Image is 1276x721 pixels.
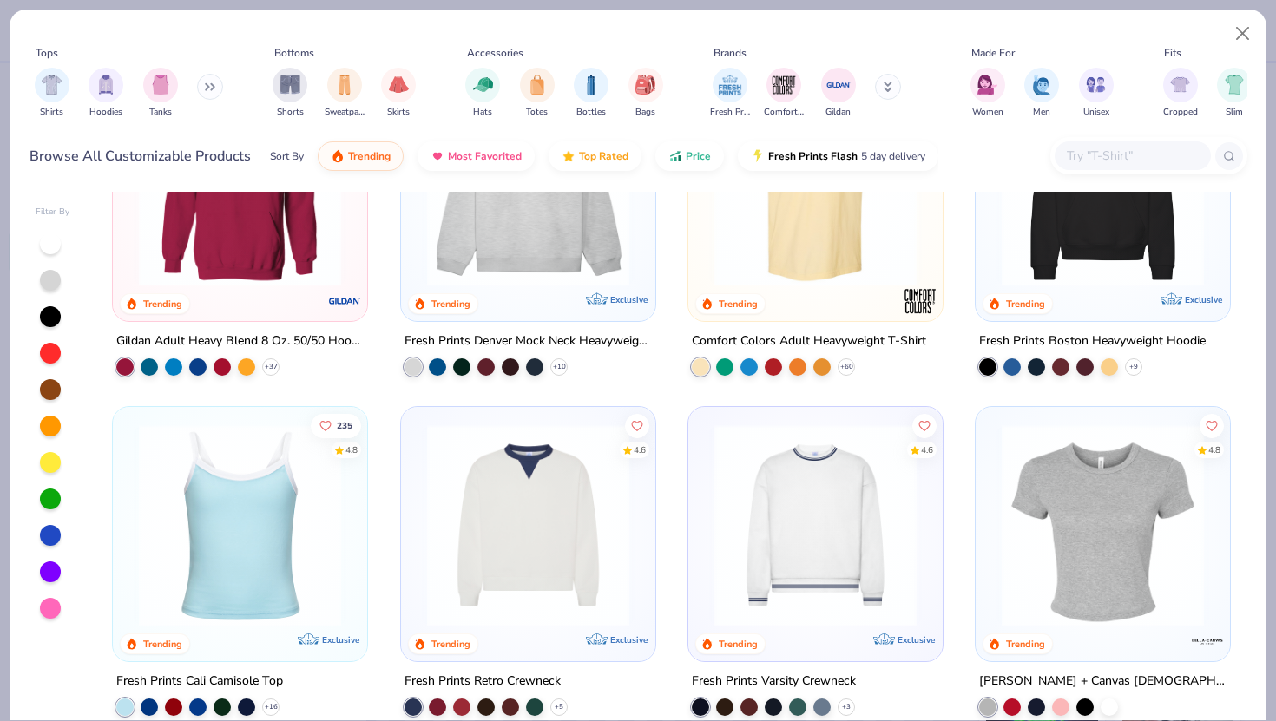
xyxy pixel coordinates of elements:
div: Accessories [467,45,523,61]
img: Tanks Image [151,75,170,95]
span: + 37 [265,362,278,372]
span: Top Rated [579,149,628,163]
span: Exclusive [610,634,648,646]
img: 029b8af0-80e6-406f-9fdc-fdf898547912 [706,84,925,286]
div: filter for Bottles [574,68,608,119]
img: Skirts Image [389,75,409,95]
button: filter button [465,68,500,119]
span: Price [686,149,711,163]
span: Exclusive [323,634,360,646]
span: Bags [635,106,655,119]
div: filter for Comfort Colors [764,68,804,119]
div: Bottoms [274,45,314,61]
span: Cropped [1163,106,1198,119]
div: Browse All Customizable Products [30,146,251,167]
div: Fresh Prints Cali Camisole Top [116,671,283,692]
img: 3abb6cdb-110e-4e18-92a0-dbcd4e53f056 [418,424,638,626]
div: filter for Shirts [35,68,69,119]
button: filter button [89,68,123,119]
div: Sort By [270,148,304,164]
span: Skirts [387,106,410,119]
div: [PERSON_NAME] + Canvas [DEMOGRAPHIC_DATA]' Micro Ribbed Baby Tee [979,671,1227,692]
img: trending.gif [331,149,345,163]
img: Fresh Prints Image [717,72,743,98]
button: Like [912,414,937,438]
img: f5d85501-0dbb-4ee4-b115-c08fa3845d83 [418,84,638,286]
img: b6dde052-8961-424d-8094-bd09ce92eca4 [925,424,1145,626]
img: Shorts Image [280,75,300,95]
img: Comfort Colors Image [771,72,797,98]
span: + 9 [1129,362,1138,372]
img: Slim Image [1225,75,1244,95]
span: Gildan [825,106,851,119]
img: Hats Image [473,75,493,95]
span: 5 day delivery [861,147,925,167]
span: + 10 [552,362,565,372]
span: Fresh Prints [710,106,750,119]
div: filter for Bags [628,68,663,119]
div: filter for Cropped [1163,68,1198,119]
span: + 5 [555,702,563,712]
span: 235 [337,422,352,430]
button: filter button [764,68,804,119]
img: 91acfc32-fd48-4d6b-bdad-a4c1a30ac3fc [993,84,1213,286]
div: 4.6 [633,444,645,457]
button: filter button [1217,68,1252,119]
div: Comfort Colors Adult Heavyweight T-Shirt [692,331,926,352]
img: Bags Image [635,75,654,95]
img: Bottles Image [582,75,601,95]
button: filter button [710,68,750,119]
button: Like [311,414,361,438]
span: + 3 [842,702,851,712]
div: filter for Tanks [143,68,178,119]
input: Try "T-Shirt" [1065,146,1199,166]
button: filter button [628,68,663,119]
button: filter button [1163,68,1198,119]
button: filter button [1079,68,1114,119]
div: filter for Men [1024,68,1059,119]
div: 4.8 [345,444,358,457]
button: filter button [574,68,608,119]
img: 01756b78-01f6-4cc6-8d8a-3c30c1a0c8ac [130,84,350,286]
div: filter for Women [970,68,1005,119]
span: + 16 [265,702,278,712]
img: Men Image [1032,75,1051,95]
img: 230d1666-f904-4a08-b6b8-0d22bf50156f [638,424,858,626]
button: filter button [325,68,365,119]
img: Totes Image [528,75,547,95]
img: Cropped Image [1170,75,1190,95]
span: + 60 [839,362,852,372]
button: Price [655,141,724,171]
img: Sweatpants Image [335,75,354,95]
button: Top Rated [549,141,641,171]
button: Like [624,414,648,438]
span: Slim [1226,106,1243,119]
button: Trending [318,141,404,171]
img: Bella + Canvas logo [1190,624,1225,659]
div: filter for Fresh Prints [710,68,750,119]
span: Trending [348,149,391,163]
div: Fresh Prints Varsity Crewneck [692,671,856,692]
span: Unisex [1083,106,1109,119]
button: filter button [273,68,307,119]
img: most_fav.gif [431,149,444,163]
div: filter for Slim [1217,68,1252,119]
button: Close [1227,17,1260,50]
button: filter button [381,68,416,119]
img: aa15adeb-cc10-480b-b531-6e6e449d5067 [993,424,1213,626]
div: filter for Hats [465,68,500,119]
div: filter for Shorts [273,68,307,119]
div: Fits [1164,45,1181,61]
img: a25d9891-da96-49f3-a35e-76288174bf3a [130,424,350,626]
div: filter for Skirts [381,68,416,119]
img: Hoodies Image [96,75,115,95]
button: filter button [520,68,555,119]
button: filter button [821,68,856,119]
div: Gildan Adult Heavy Blend 8 Oz. 50/50 Hooded Sweatshirt [116,331,364,352]
button: Like [1200,414,1224,438]
span: Comfort Colors [764,106,804,119]
span: Women [972,106,1003,119]
img: Unisex Image [1086,75,1106,95]
div: Made For [971,45,1015,61]
div: filter for Totes [520,68,555,119]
